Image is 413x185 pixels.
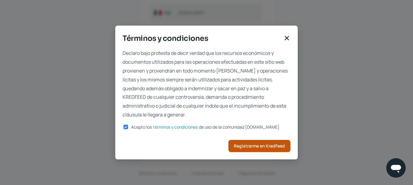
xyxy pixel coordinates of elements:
span: Registrarme en KredFeed [234,144,285,148]
span: Términos y condiciones [123,33,281,44]
img: chatIcon [390,162,402,174]
span: Declaro bajo protesta de decir verdad que los recursos económicos y documentos utilizados para la... [123,49,290,119]
span: de uso de la comunidad [DOMAIN_NAME] [199,124,279,130]
span: Acepto los [131,124,152,130]
a: términos y condiciones [153,125,198,129]
button: Registrarme en KredFeed [228,140,290,152]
